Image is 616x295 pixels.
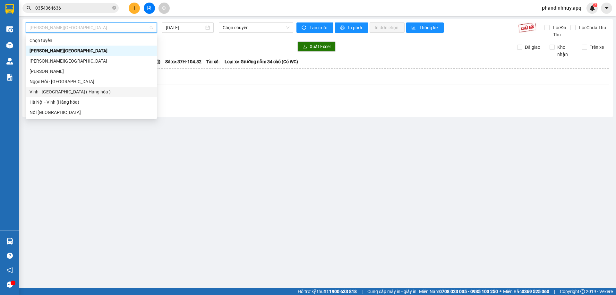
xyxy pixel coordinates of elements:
button: In đơn chọn [370,22,405,33]
img: warehouse-icon [6,238,13,245]
span: Số xe: 37H-104.82 [165,58,201,65]
strong: 0708 023 035 - 0935 103 250 [439,289,498,294]
span: Làm mới [310,24,328,31]
img: solution-icon [6,74,13,81]
span: Kho nhận [555,44,577,58]
span: ⚪️ [500,290,501,293]
span: Tài xế: [206,58,220,65]
div: Mỹ Đình - Ngọc Hồi [26,66,157,76]
span: phandinhhuy.apq [537,4,586,12]
img: warehouse-icon [6,26,13,32]
span: caret-down [604,5,610,11]
span: sync [302,25,307,30]
button: bar-chartThống kê [406,22,444,33]
button: aim [158,3,170,14]
img: icon-new-feature [589,5,595,11]
div: Chọn tuyến [26,35,157,46]
span: question-circle [7,253,13,259]
span: search [27,6,31,10]
button: file-add [144,3,155,14]
span: Gia Lâm - Mỹ Đình [30,23,153,32]
button: syncLàm mới [296,22,333,33]
span: Loại xe: Giường nằm 34 chỗ (Có WC) [225,58,298,65]
span: | [362,288,363,295]
div: [PERSON_NAME] [30,68,153,75]
span: Chọn chuyến [223,23,289,32]
img: warehouse-icon [6,58,13,65]
div: Ngọc Hồi - [GEOGRAPHIC_DATA] [30,78,153,85]
span: close-circle [112,5,116,11]
span: bar-chart [411,25,417,30]
div: Hà Nội - Vinh (Hàng hóa) [30,99,153,106]
span: close-circle [112,6,116,10]
div: Vinh - [GEOGRAPHIC_DATA] ( Hàng hóa ) [30,88,153,95]
span: Cung cấp máy in - giấy in: [367,288,417,295]
span: plus [132,6,137,10]
img: 9k= [518,22,536,33]
span: Miền Nam [419,288,498,295]
strong: 0369 525 060 [522,289,549,294]
span: 7 [594,3,596,7]
span: | [554,288,555,295]
span: file-add [147,6,151,10]
span: Miền Bắc [503,288,549,295]
span: copyright [580,289,585,294]
span: Lọc Đã Thu [551,24,570,38]
button: downloadXuất Excel [297,41,336,52]
span: aim [162,6,166,10]
button: printerIn phơi [335,22,368,33]
div: Hà Nội - Vinh (Hàng hóa) [26,97,157,107]
div: Ngọc Hồi - Mỹ Đình [26,76,157,87]
span: Đã giao [522,44,543,51]
span: In phơi [348,24,363,31]
button: plus [129,3,140,14]
button: caret-down [601,3,612,14]
div: [PERSON_NAME][GEOGRAPHIC_DATA] [30,57,153,65]
div: Chọn tuyến [30,37,153,44]
input: 15/09/2025 [166,24,204,31]
div: Mỹ Đình - Gia Lâm [26,56,157,66]
span: notification [7,267,13,273]
input: Tìm tên, số ĐT hoặc mã đơn [35,4,111,12]
div: Nội Tỉnh Vinh [26,107,157,117]
div: Vinh - Hà Nội ( Hàng hóa ) [26,87,157,97]
span: Trên xe [587,44,606,51]
strong: 1900 633 818 [329,289,357,294]
img: logo-vxr [5,4,14,14]
div: [PERSON_NAME][GEOGRAPHIC_DATA] [30,47,153,54]
img: warehouse-icon [6,42,13,48]
span: Hỗ trợ kỹ thuật: [298,288,357,295]
sup: 7 [593,3,597,7]
span: message [7,282,13,288]
span: Thống kê [419,24,439,31]
div: Nội [GEOGRAPHIC_DATA] [30,109,153,116]
span: Lọc Chưa Thu [577,24,607,31]
div: Gia Lâm - Mỹ Đình [26,46,157,56]
span: printer [340,25,346,30]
